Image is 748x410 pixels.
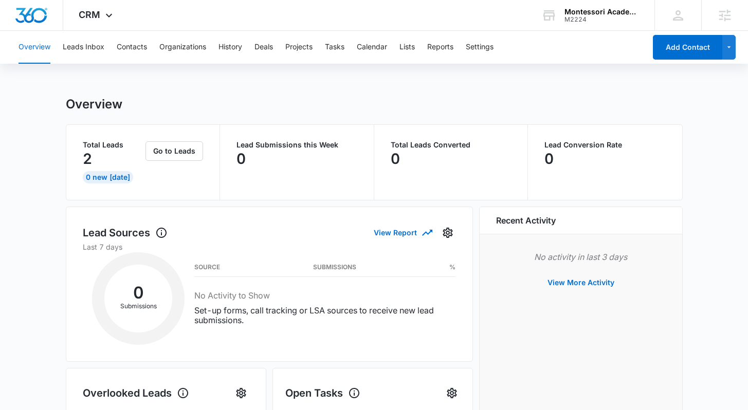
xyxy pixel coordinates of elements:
h1: Lead Sources [83,225,168,240]
p: 0 [236,151,246,167]
h6: Recent Activity [496,214,556,227]
button: Contacts [117,31,147,64]
h3: No Activity to Show [194,289,455,302]
p: Submissions [104,302,172,311]
p: No activity in last 3 days [496,251,666,263]
p: Set-up forms, call tracking or LSA sources to receive new lead submissions. [194,306,455,325]
button: Add Contact [653,35,722,60]
p: Total Leads [83,141,144,148]
button: Tasks [325,31,344,64]
p: 0 [391,151,400,167]
button: Organizations [159,31,206,64]
button: Settings [466,31,494,64]
button: Deals [254,31,273,64]
button: Settings [440,225,456,241]
p: 2 [83,151,92,167]
h1: Open Tasks [285,385,360,401]
button: Calendar [357,31,387,64]
button: Projects [285,31,313,64]
h2: 0 [104,286,172,300]
p: Lead Submissions this Week [236,141,357,148]
button: History [218,31,242,64]
p: 0 [544,151,554,167]
p: Last 7 days [83,241,456,252]
button: Overview [19,31,50,64]
button: View Report [374,223,431,241]
button: Go to Leads [145,141,203,161]
button: Leads Inbox [63,31,104,64]
h1: Overlooked Leads [83,385,189,401]
h1: Overview [66,97,122,112]
span: CRM [79,9,100,20]
a: Go to Leads [145,146,203,155]
div: account id [564,16,640,23]
p: Total Leads Converted [391,141,512,148]
div: account name [564,8,640,16]
button: Lists [399,31,415,64]
h3: Source [194,265,220,270]
h3: % [449,265,455,270]
button: Settings [444,385,460,401]
button: View More Activity [537,270,625,295]
button: Settings [233,385,249,401]
button: Reports [427,31,453,64]
p: Lead Conversion Rate [544,141,666,148]
h3: Submissions [313,265,356,270]
div: 0 New [DATE] [83,171,133,183]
